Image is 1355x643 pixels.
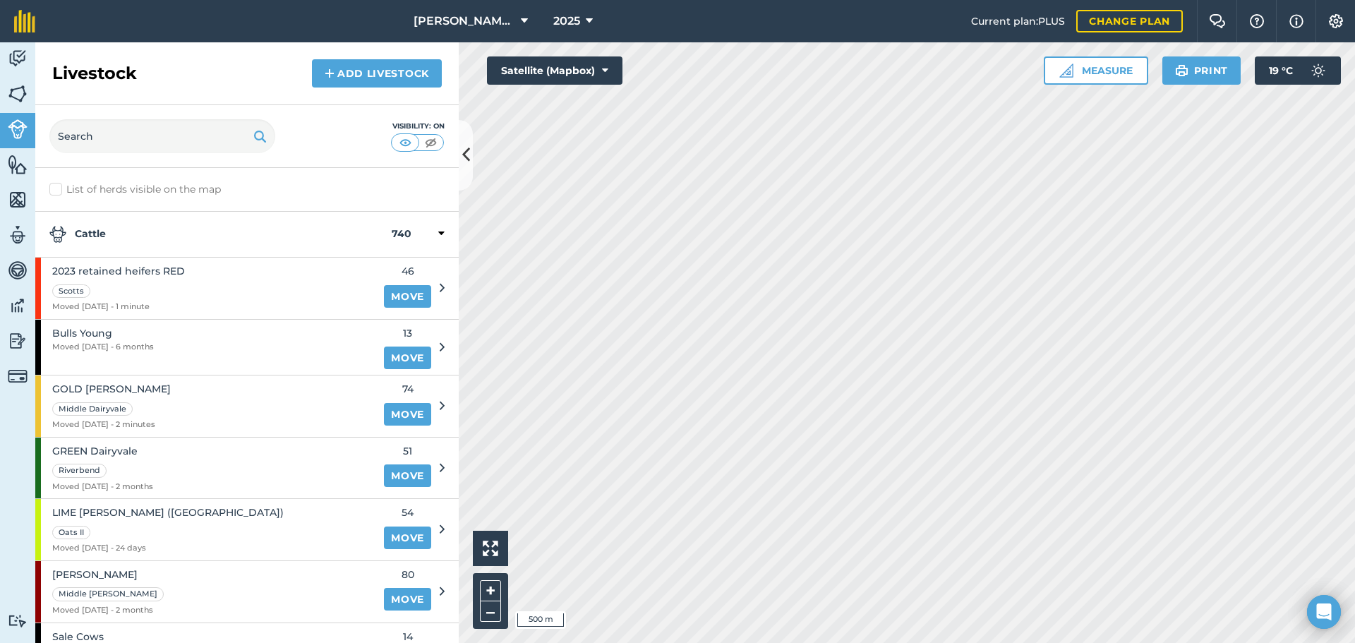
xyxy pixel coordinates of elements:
img: svg+xml;base64,PHN2ZyB4bWxucz0iaHR0cDovL3d3dy53My5vcmcvMjAwMC9zdmciIHdpZHRoPSI1NiIgaGVpZ2h0PSI2MC... [8,83,28,104]
a: Move [384,347,431,369]
span: 46 [384,263,431,279]
div: Middle [PERSON_NAME] [52,587,164,601]
span: GOLD [PERSON_NAME] [52,381,171,397]
span: LIME [PERSON_NAME] ([GEOGRAPHIC_DATA]) [52,505,284,520]
span: Moved [DATE] - 2 minutes [52,419,171,431]
div: Riverbend [52,464,107,478]
img: Two speech bubbles overlapping with the left bubble in the forefront [1209,14,1226,28]
a: [PERSON_NAME]Middle [PERSON_NAME]Moved [DATE] - 2 months [35,561,375,623]
a: Change plan [1076,10,1183,32]
strong: Cattle [49,226,392,243]
span: 13 [384,325,431,341]
span: [PERSON_NAME][GEOGRAPHIC_DATA] [414,13,515,30]
span: [PERSON_NAME] [52,567,167,582]
div: Visibility: On [391,121,445,132]
label: List of herds visible on the map [49,182,445,197]
span: 74 [384,381,431,397]
span: 51 [384,443,431,459]
div: Middle Dairyvale [52,402,133,416]
img: svg+xml;base64,PD94bWwgdmVyc2lvbj0iMS4wIiBlbmNvZGluZz0idXRmLTgiPz4KPCEtLSBHZW5lcmF0b3I6IEFkb2JlIE... [8,48,28,69]
img: svg+xml;base64,PHN2ZyB4bWxucz0iaHR0cDovL3d3dy53My5vcmcvMjAwMC9zdmciIHdpZHRoPSI1NiIgaGVpZ2h0PSI2MC... [8,189,28,210]
img: svg+xml;base64,PHN2ZyB4bWxucz0iaHR0cDovL3d3dy53My5vcmcvMjAwMC9zdmciIHdpZHRoPSIxOSIgaGVpZ2h0PSIyNC... [1175,62,1188,79]
img: svg+xml;base64,PD94bWwgdmVyc2lvbj0iMS4wIiBlbmNvZGluZz0idXRmLTgiPz4KPCEtLSBHZW5lcmF0b3I6IEFkb2JlIE... [8,260,28,281]
span: Moved [DATE] - 24 days [52,542,284,555]
button: – [480,601,501,622]
div: Scotts [52,284,90,299]
span: Moved [DATE] - 1 minute [52,301,185,313]
input: Search [49,119,275,153]
span: 2025 [553,13,580,30]
img: svg+xml;base64,PHN2ZyB4bWxucz0iaHR0cDovL3d3dy53My5vcmcvMjAwMC9zdmciIHdpZHRoPSIxNCIgaGVpZ2h0PSIyNC... [325,65,335,82]
img: svg+xml;base64,PD94bWwgdmVyc2lvbj0iMS4wIiBlbmNvZGluZz0idXRmLTgiPz4KPCEtLSBHZW5lcmF0b3I6IEFkb2JlIE... [8,614,28,627]
img: svg+xml;base64,PHN2ZyB4bWxucz0iaHR0cDovL3d3dy53My5vcmcvMjAwMC9zdmciIHdpZHRoPSI1MCIgaGVpZ2h0PSI0MC... [422,136,440,150]
strong: 740 [392,226,411,243]
a: Bulls YoungMoved [DATE] - 6 months [35,320,375,375]
img: A cog icon [1327,14,1344,28]
span: Moved [DATE] - 2 months [52,604,167,617]
button: + [480,580,501,601]
a: LIME [PERSON_NAME] ([GEOGRAPHIC_DATA])Oats IIMoved [DATE] - 24 days [35,499,375,560]
img: svg+xml;base64,PHN2ZyB4bWxucz0iaHR0cDovL3d3dy53My5vcmcvMjAwMC9zdmciIHdpZHRoPSI1NiIgaGVpZ2h0PSI2MC... [8,154,28,175]
span: Moved [DATE] - 2 months [52,481,153,493]
span: 80 [384,567,431,582]
a: Move [384,527,431,549]
img: svg+xml;base64,PD94bWwgdmVyc2lvbj0iMS4wIiBlbmNvZGluZz0idXRmLTgiPz4KPCEtLSBHZW5lcmF0b3I6IEFkb2JlIE... [1304,56,1332,85]
button: Satellite (Mapbox) [487,56,622,85]
button: Print [1162,56,1241,85]
img: svg+xml;base64,PD94bWwgdmVyc2lvbj0iMS4wIiBlbmNvZGluZz0idXRmLTgiPz4KPCEtLSBHZW5lcmF0b3I6IEFkb2JlIE... [49,226,66,243]
img: svg+xml;base64,PD94bWwgdmVyc2lvbj0iMS4wIiBlbmNvZGluZz0idXRmLTgiPz4KPCEtLSBHZW5lcmF0b3I6IEFkb2JlIE... [8,295,28,316]
div: Oats II [52,526,90,540]
a: Move [384,464,431,487]
button: Measure [1044,56,1148,85]
a: GOLD [PERSON_NAME]Middle DairyvaleMoved [DATE] - 2 minutes [35,375,375,437]
a: Move [384,403,431,426]
a: Add Livestock [312,59,442,88]
img: svg+xml;base64,PHN2ZyB4bWxucz0iaHR0cDovL3d3dy53My5vcmcvMjAwMC9zdmciIHdpZHRoPSIxNyIgaGVpZ2h0PSIxNy... [1289,13,1303,30]
img: fieldmargin Logo [14,10,35,32]
img: svg+xml;base64,PD94bWwgdmVyc2lvbj0iMS4wIiBlbmNvZGluZz0idXRmLTgiPz4KPCEtLSBHZW5lcmF0b3I6IEFkb2JlIE... [8,119,28,139]
button: 19 °C [1255,56,1341,85]
img: A question mark icon [1248,14,1265,28]
img: svg+xml;base64,PD94bWwgdmVyc2lvbj0iMS4wIiBlbmNvZGluZz0idXRmLTgiPz4KPCEtLSBHZW5lcmF0b3I6IEFkb2JlIE... [8,224,28,246]
span: 19 ° C [1269,56,1293,85]
a: 2023 retained heifers REDScottsMoved [DATE] - 1 minute [35,258,375,319]
h2: Livestock [52,62,137,85]
a: Move [384,285,431,308]
span: 2023 retained heifers RED [52,263,185,279]
span: Bulls Young [52,325,154,341]
span: Moved [DATE] - 6 months [52,341,154,354]
span: GREEN Dairyvale [52,443,153,459]
span: Current plan : PLUS [971,13,1065,29]
img: svg+xml;base64,PHN2ZyB4bWxucz0iaHR0cDovL3d3dy53My5vcmcvMjAwMC9zdmciIHdpZHRoPSIxOSIgaGVpZ2h0PSIyNC... [253,128,267,145]
a: GREEN DairyvaleRiverbendMoved [DATE] - 2 months [35,438,375,499]
span: 54 [384,505,431,520]
a: Move [384,588,431,611]
img: svg+xml;base64,PHN2ZyB4bWxucz0iaHR0cDovL3d3dy53My5vcmcvMjAwMC9zdmciIHdpZHRoPSI1MCIgaGVpZ2h0PSI0MC... [397,136,414,150]
img: svg+xml;base64,PD94bWwgdmVyc2lvbj0iMS4wIiBlbmNvZGluZz0idXRmLTgiPz4KPCEtLSBHZW5lcmF0b3I6IEFkb2JlIE... [8,330,28,351]
div: Open Intercom Messenger [1307,595,1341,629]
img: Ruler icon [1059,64,1073,78]
img: svg+xml;base64,PD94bWwgdmVyc2lvbj0iMS4wIiBlbmNvZGluZz0idXRmLTgiPz4KPCEtLSBHZW5lcmF0b3I6IEFkb2JlIE... [8,366,28,386]
img: Four arrows, one pointing top left, one top right, one bottom right and the last bottom left [483,541,498,556]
